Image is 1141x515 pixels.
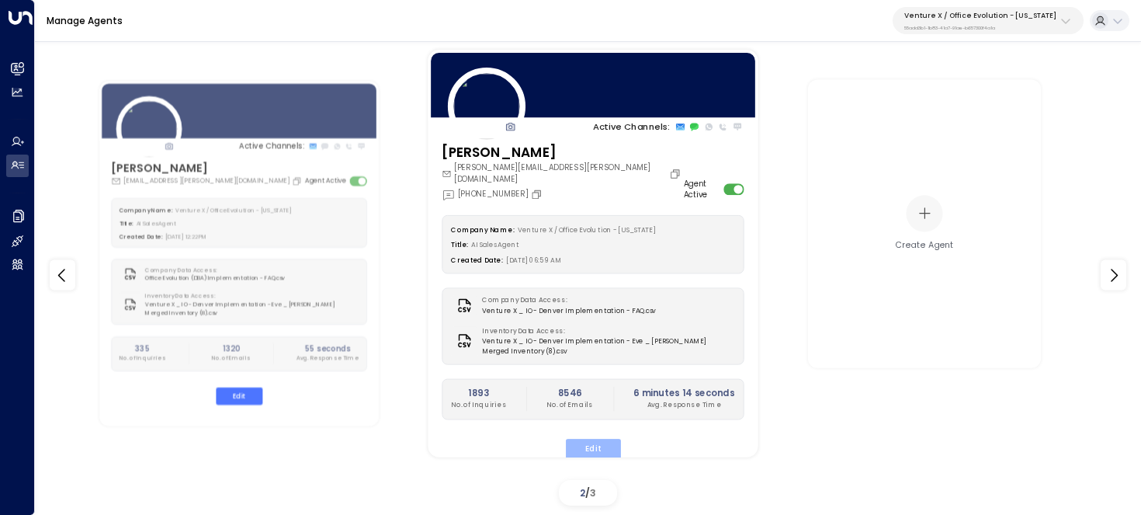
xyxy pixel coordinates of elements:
[296,354,359,363] p: Avg. Response Time
[119,343,165,354] h2: 335
[593,120,670,133] p: Active Channels:
[904,11,1056,20] p: Venture X / Office Evolution - [US_STATE]
[483,296,651,306] label: Company Data Access:
[669,168,684,179] button: Copy
[452,387,507,400] h2: 1893
[896,239,954,252] div: Create Agent
[518,225,656,234] span: Venture X / Office Evolution - [US_STATE]
[634,400,735,410] p: Avg. Response Time
[483,326,730,336] label: Inventory Data Access:
[119,354,165,363] p: No. of Inquiries
[211,354,250,363] p: No. of Emails
[547,400,594,410] p: No. of Emails
[175,206,291,214] span: Venture X / Office Evolution - [US_STATE]
[442,188,546,201] div: [PHONE_NUMBER]
[684,178,720,201] label: Agent Active
[566,439,621,459] button: Edit
[165,232,206,240] span: [DATE] 12:22 PM
[136,219,176,227] span: AI Sales Agent
[47,14,123,27] a: Manage Agents
[472,240,519,249] span: AI Sales Agent
[893,7,1084,34] button: Venture X / Office Evolution - [US_STATE]55add3b1-1b83-41a7-91ae-b657300f4a1a
[580,486,585,499] span: 2
[119,232,162,240] label: Created Date:
[448,67,525,144] img: 12_headshot.jpg
[116,96,182,162] img: 81_headshot.jpg
[296,343,359,354] h2: 55 seconds
[483,305,657,315] span: Venture X _ IO - Denver Implementation - FAQ.csv
[483,336,736,357] span: Venture X _ IO - Denver Implementation - Eve _ [PERSON_NAME] Merged Inventory (8).csv
[211,343,250,354] h2: 1320
[547,387,594,400] h2: 8546
[442,162,685,185] div: [PERSON_NAME][EMAIL_ADDRESS][PERSON_NAME][DOMAIN_NAME]
[559,480,617,506] div: /
[292,176,304,186] button: Copy
[144,301,359,318] span: Venture X _ IO - Denver Implementation - Eve _ [PERSON_NAME] Merged Inventory (8).csv
[452,240,469,249] label: Title:
[119,219,133,227] label: Title:
[452,400,507,410] p: No. of Inquiries
[590,486,596,499] span: 3
[304,176,345,186] label: Agent Active
[110,159,303,176] h3: [PERSON_NAME]
[144,266,279,274] label: Company Data Access:
[144,292,354,301] label: Inventory Data Access:
[119,206,172,214] label: Company Name:
[110,176,303,186] div: [EMAIL_ADDRESS][PERSON_NAME][DOMAIN_NAME]
[634,387,735,400] h2: 6 minutes 14 seconds
[506,256,562,264] span: [DATE] 06:59 AM
[904,25,1056,31] p: 55add3b1-1b83-41a7-91ae-b657300f4a1a
[215,387,262,404] button: Edit
[442,142,685,162] h3: [PERSON_NAME]
[238,141,303,151] p: Active Channels:
[144,274,284,283] span: Office Evolution (DBA) Implementation - FAQ.csv
[531,189,546,200] button: Copy
[452,225,515,234] label: Company Name:
[452,256,503,264] label: Created Date:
